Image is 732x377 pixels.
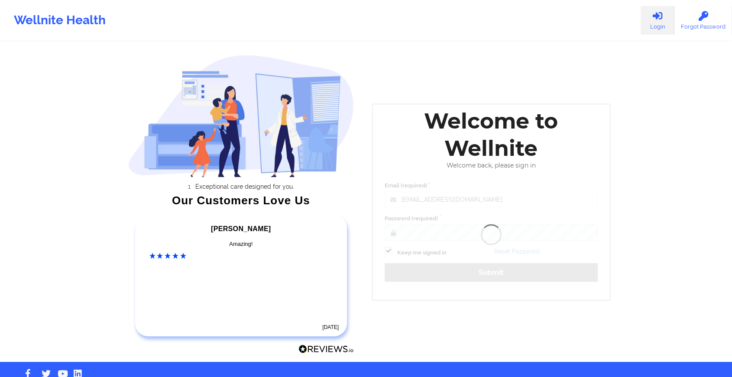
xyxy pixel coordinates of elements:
div: Amazing! [149,240,333,248]
div: Welcome to Wellnite [379,107,604,162]
a: Forgot Password [674,6,732,35]
time: [DATE] [322,324,339,330]
img: wellnite-auth-hero_200.c722682e.png [128,55,354,177]
li: Exceptional care designed for you. [136,183,354,190]
div: Our Customers Love Us [128,196,354,205]
a: Reviews.io Logo [298,345,354,356]
span: [PERSON_NAME] [211,225,271,232]
img: Reviews.io Logo [298,345,354,354]
a: Login [641,6,674,35]
div: Welcome back, please sign in [379,162,604,169]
